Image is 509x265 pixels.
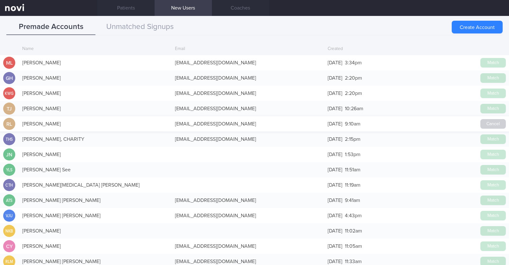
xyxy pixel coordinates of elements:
span: 2:15pm [345,137,360,142]
span: 1:53pm [345,152,360,157]
span: 11:02am [345,228,362,233]
div: [PERSON_NAME] [19,118,172,130]
div: [PERSON_NAME] [PERSON_NAME] [19,209,172,222]
span: [DATE] [328,152,342,157]
span: 9:10am [345,121,360,126]
button: Create Account [452,21,503,33]
span: 11:51am [345,167,360,172]
div: [PERSON_NAME] [19,240,172,253]
div: TJ [3,103,15,115]
span: [DATE] [328,259,342,264]
div: THS [4,133,14,146]
span: 2:20pm [345,91,362,96]
span: 11:33am [345,259,362,264]
div: [PERSON_NAME] [19,72,172,84]
div: YLS [4,164,14,176]
div: [PERSON_NAME], CHARITY [19,133,172,146]
div: [EMAIL_ADDRESS][DOMAIN_NAME] [172,209,324,222]
span: 3:34pm [345,60,362,65]
div: [EMAIL_ADDRESS][DOMAIN_NAME] [172,56,324,69]
div: ATS [4,194,14,207]
div: JN [3,148,15,161]
span: [DATE] [328,198,342,203]
div: [EMAIL_ADDRESS][DOMAIN_NAME] [172,87,324,100]
span: 9:41am [345,198,360,203]
div: [EMAIL_ADDRESS][DOMAIN_NAME] [172,133,324,146]
div: KWG [4,87,14,100]
span: [DATE] [328,244,342,249]
div: [PERSON_NAME] [19,87,172,100]
div: VJU [4,210,14,222]
span: [DATE] [328,213,342,218]
div: [PERSON_NAME] [19,225,172,237]
div: Email [172,43,324,55]
div: [PERSON_NAME] [PERSON_NAME] [19,194,172,207]
div: Created [324,43,477,55]
span: 4:43pm [345,213,362,218]
span: [DATE] [328,75,342,81]
span: [DATE] [328,60,342,65]
div: ML [3,57,15,69]
div: NKB [4,225,14,237]
div: [PERSON_NAME][MEDICAL_DATA] [PERSON_NAME] [19,179,172,191]
span: [DATE] [328,183,342,188]
span: 11:19am [345,183,360,188]
span: 10:26am [345,106,363,111]
span: [DATE] [328,91,342,96]
span: [DATE] [328,167,342,172]
button: Unmatched Signups [95,19,185,35]
span: 11:05am [345,244,362,249]
div: [EMAIL_ADDRESS][DOMAIN_NAME] [172,118,324,130]
span: 2:20pm [345,75,362,81]
span: [DATE] [328,121,342,126]
span: [DATE] [328,106,342,111]
div: [PERSON_NAME] See [19,163,172,176]
div: [PERSON_NAME] [19,56,172,69]
div: [EMAIL_ADDRESS][DOMAIN_NAME] [172,240,324,253]
div: GH [3,72,15,84]
span: [DATE] [328,228,342,233]
div: [PERSON_NAME] [19,102,172,115]
div: CTH [4,179,14,191]
span: [DATE] [328,137,342,142]
div: Name [19,43,172,55]
div: [EMAIL_ADDRESS][DOMAIN_NAME] [172,194,324,207]
div: [EMAIL_ADDRESS][DOMAIN_NAME] [172,102,324,115]
div: [EMAIL_ADDRESS][DOMAIN_NAME] [172,72,324,84]
div: RL [3,118,15,130]
button: Premade Accounts [6,19,95,35]
div: [PERSON_NAME] [19,148,172,161]
div: CY [3,240,15,253]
